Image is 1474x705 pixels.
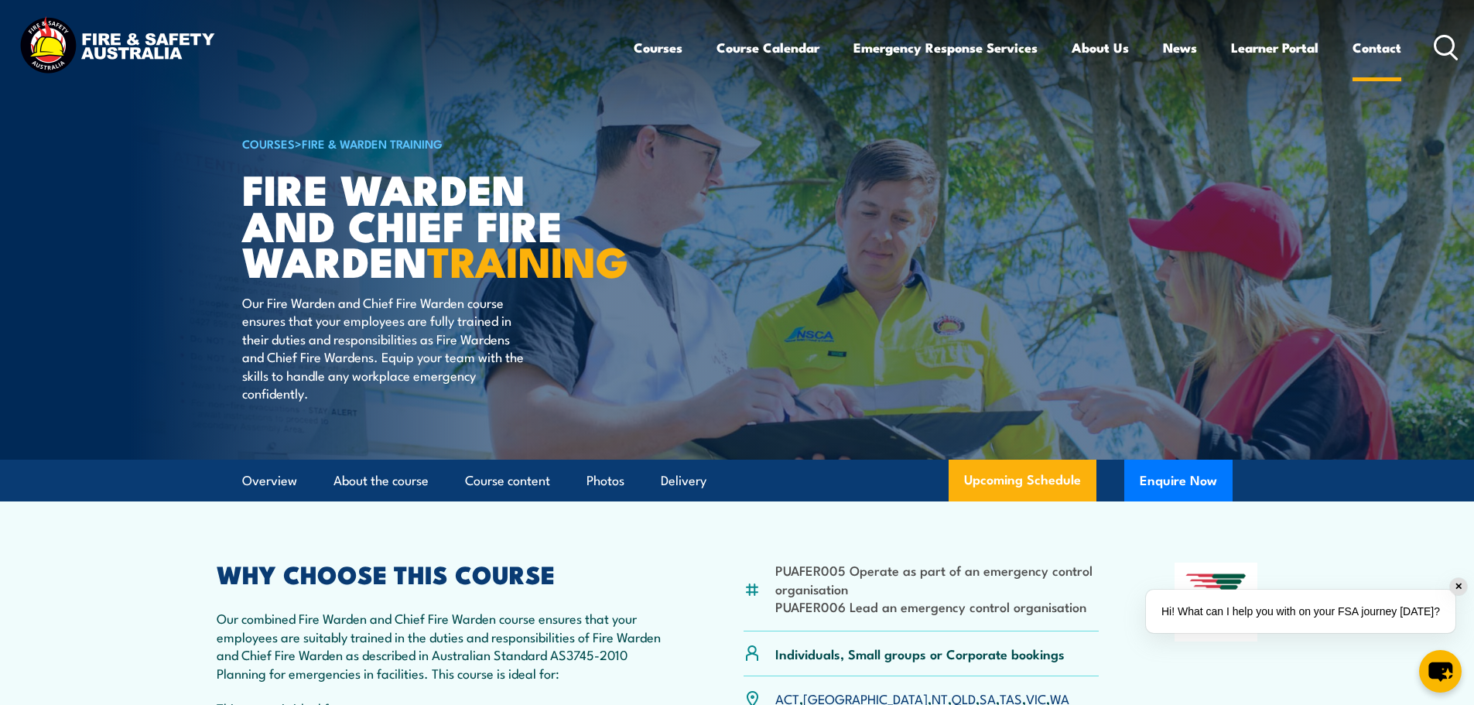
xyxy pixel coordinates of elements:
[1146,590,1455,633] div: Hi! What can I help you with on your FSA journey [DATE]?
[1175,563,1258,642] img: Nationally Recognised Training logo.
[661,460,706,501] a: Delivery
[775,645,1065,662] p: Individuals, Small groups or Corporate bookings
[465,460,550,501] a: Course content
[242,170,624,279] h1: Fire Warden and Chief Fire Warden
[716,27,819,68] a: Course Calendar
[775,561,1100,597] li: PUAFER005 Operate as part of an emergency control organisation
[242,460,297,501] a: Overview
[1450,578,1467,595] div: ✕
[949,460,1096,501] a: Upcoming Schedule
[302,135,443,152] a: Fire & Warden Training
[333,460,429,501] a: About the course
[853,27,1038,68] a: Emergency Response Services
[242,135,295,152] a: COURSES
[634,27,682,68] a: Courses
[427,228,628,292] strong: TRAINING
[775,597,1100,615] li: PUAFER006 Lead an emergency control organisation
[242,293,525,402] p: Our Fire Warden and Chief Fire Warden course ensures that your employees are fully trained in the...
[1072,27,1129,68] a: About Us
[217,563,669,584] h2: WHY CHOOSE THIS COURSE
[1124,460,1233,501] button: Enquire Now
[242,134,624,152] h6: >
[217,609,669,682] p: Our combined Fire Warden and Chief Fire Warden course ensures that your employees are suitably tr...
[587,460,624,501] a: Photos
[1419,650,1462,693] button: chat-button
[1231,27,1318,68] a: Learner Portal
[1163,27,1197,68] a: News
[1353,27,1401,68] a: Contact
